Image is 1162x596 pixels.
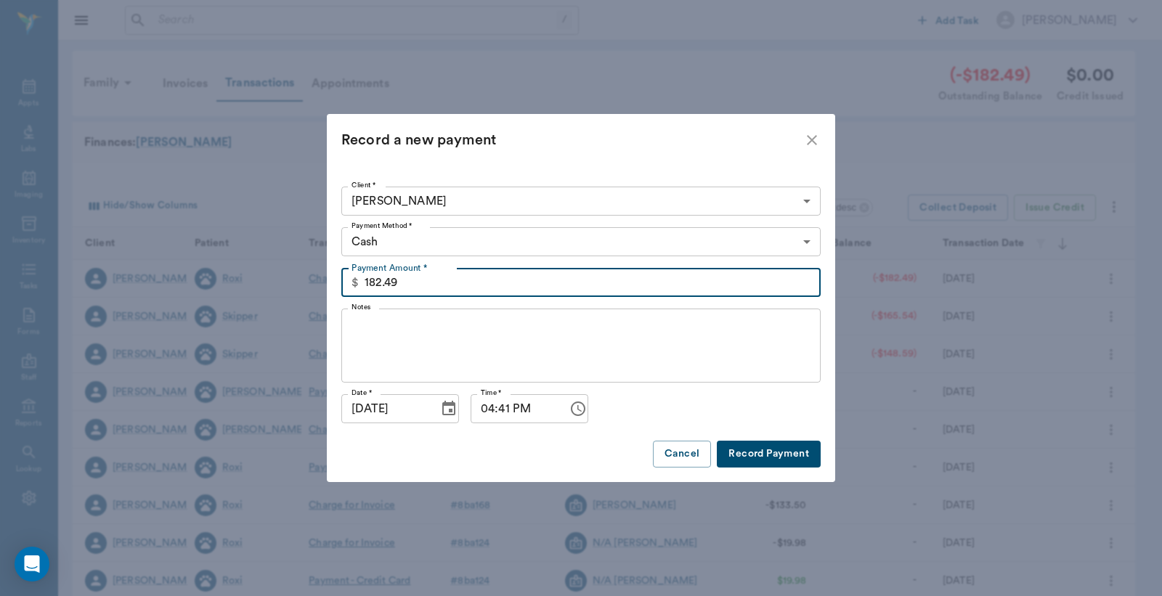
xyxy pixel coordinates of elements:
[352,180,376,190] label: Client *
[717,441,821,468] button: Record Payment
[341,227,821,256] div: Cash
[471,394,558,423] input: hh:mm aa
[341,128,803,152] div: Record a new payment
[352,274,359,291] p: $
[653,441,711,468] button: Cancel
[352,302,371,312] label: Notes
[434,394,463,423] button: Choose date, selected date is Oct 4, 2025
[481,388,502,398] label: Time *
[803,131,821,149] button: close
[564,394,593,423] button: Choose time, selected time is 4:41 PM
[341,187,821,216] div: [PERSON_NAME]
[352,221,413,231] label: Payment Method *
[365,268,821,297] input: 0.00
[15,547,49,581] div: Open Intercom Messenger
[341,394,428,423] input: MM/DD/YYYY
[352,261,428,274] p: Payment Amount *
[352,388,372,398] label: Date *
